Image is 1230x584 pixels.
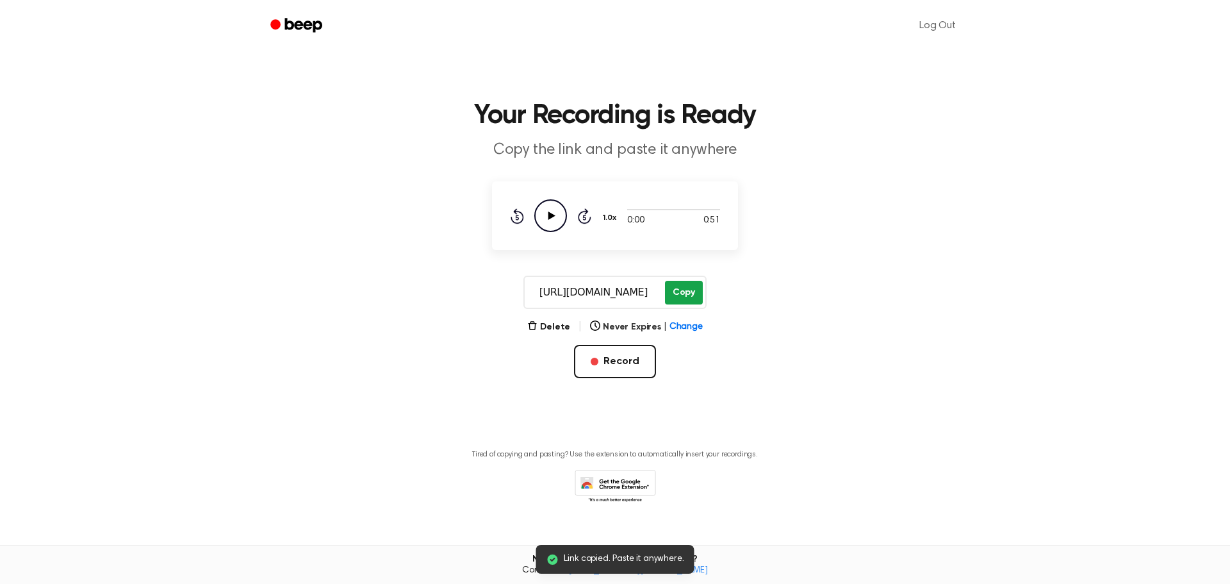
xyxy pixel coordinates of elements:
[568,566,708,575] a: [EMAIL_ADDRESS][DOMAIN_NAME]
[664,321,667,334] span: |
[527,321,570,334] button: Delete
[574,345,655,378] button: Record
[369,140,861,161] p: Copy the link and paste it anywhere
[578,319,582,335] span: |
[627,214,644,228] span: 0:00
[8,565,1222,577] span: Contact us
[669,321,703,334] span: Change
[703,214,720,228] span: 0:51
[564,553,684,566] span: Link copied. Paste it anywhere.
[906,10,969,41] a: Log Out
[261,13,334,38] a: Beep
[590,321,703,334] button: Never Expires|Change
[287,103,943,129] h1: Your Recording is Ready
[472,450,758,460] p: Tired of copying and pasting? Use the extension to automatically insert your recordings.
[665,281,703,305] button: Copy
[602,207,621,229] button: 1.0x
